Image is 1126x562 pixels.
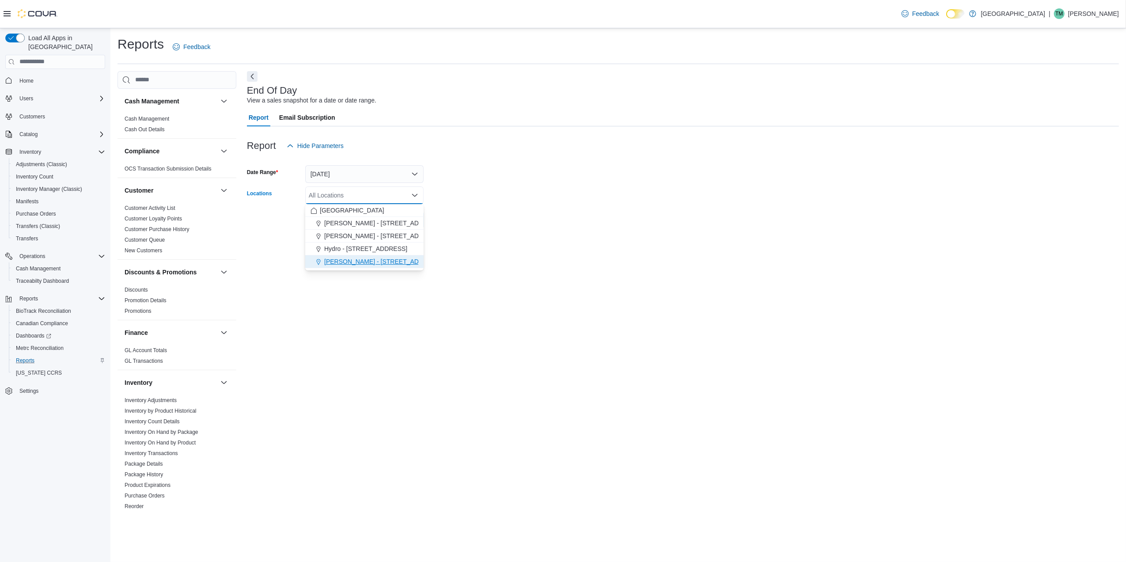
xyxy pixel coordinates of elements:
span: Package History [125,471,163,478]
label: Locations [247,190,272,197]
a: Dashboards [12,330,55,341]
a: Inventory Count Details [125,418,180,425]
span: Inventory Adjustments [125,397,177,404]
span: [PERSON_NAME] - [STREET_ADDRESS][PERSON_NAME] [324,219,493,228]
span: Catalog [19,131,38,138]
button: Cash Management [9,262,109,275]
span: Inventory On Hand by Package [125,429,198,436]
span: Purchase Orders [16,210,56,217]
button: Purchase Orders [9,208,109,220]
button: Manifests [9,195,109,208]
label: Date Range [247,169,278,176]
span: BioTrack Reconciliation [12,306,105,316]
button: Finance [125,328,217,337]
span: [PERSON_NAME] - [STREET_ADDRESS] [324,257,442,266]
span: Package Details [125,460,163,467]
span: Customers [16,111,105,122]
button: Hide Parameters [283,137,347,155]
button: Customer [125,186,217,195]
span: BioTrack Reconciliation [16,308,71,315]
span: Users [19,95,33,102]
span: Inventory On Hand by Product [125,439,196,446]
button: Home [2,74,109,87]
span: Customer Queue [125,236,165,243]
h3: Customer [125,186,153,195]
span: [PERSON_NAME] - [STREET_ADDRESS] [324,232,442,240]
button: Metrc Reconciliation [9,342,109,354]
span: Inventory Manager (Classic) [12,184,105,194]
a: [US_STATE] CCRS [12,368,65,378]
a: New Customers [125,247,162,254]
input: Dark Mode [946,9,965,19]
button: Inventory Count [9,171,109,183]
a: Canadian Compliance [12,318,72,329]
span: TM [1055,8,1063,19]
span: Dashboards [12,330,105,341]
a: Metrc Reconciliation [12,343,67,353]
h3: Report [247,140,276,151]
span: Canadian Compliance [16,320,68,327]
span: Cash Management [125,115,169,122]
button: Inventory Manager (Classic) [9,183,109,195]
span: Inventory Manager (Classic) [16,186,82,193]
span: Reports [16,357,34,364]
div: Customer [118,203,236,259]
h3: Cash Management [125,97,179,106]
span: Inventory Count [12,171,105,182]
span: Purchase Orders [125,492,165,499]
button: Operations [2,250,109,262]
span: Product Expirations [125,482,171,489]
a: Package History [125,471,163,478]
button: Reports [16,293,42,304]
span: Feedback [912,9,939,18]
button: Customers [2,110,109,123]
a: Discounts [125,287,148,293]
button: Cash Management [125,97,217,106]
div: Discounts & Promotions [118,285,236,320]
button: Cash Management [219,96,229,106]
button: Users [2,92,109,105]
span: Metrc Reconciliation [16,345,64,352]
span: Feedback [183,42,210,51]
span: Transfers (Classic) [16,223,60,230]
a: Home [16,76,37,86]
span: Inventory Transactions [125,450,178,457]
div: Compliance [118,163,236,178]
span: Metrc Reconciliation [12,343,105,353]
a: Inventory by Product Historical [125,408,197,414]
a: Cash Out Details [125,126,165,133]
button: [US_STATE] CCRS [9,367,109,379]
button: Adjustments (Classic) [9,158,109,171]
a: Customers [16,111,49,122]
a: Inventory Adjustments [125,397,177,403]
a: BioTrack Reconciliation [12,306,75,316]
span: Operations [16,251,105,262]
span: Promotion Details [125,297,167,304]
span: Home [19,77,34,84]
button: Transfers [9,232,109,245]
a: OCS Transaction Submission Details [125,166,212,172]
button: Discounts & Promotions [219,267,229,277]
a: Feedback [169,38,214,56]
button: BioTrack Reconciliation [9,305,109,317]
a: Dashboards [9,330,109,342]
a: Cash Management [125,116,169,122]
button: Reports [2,292,109,305]
a: Product Expirations [125,482,171,488]
button: Next [247,71,258,82]
img: Cova [18,9,57,18]
span: Report [249,109,269,126]
button: Inventory [16,147,45,157]
span: Inventory Count [16,173,53,180]
span: Reorder [125,503,144,510]
h3: End Of Day [247,85,297,96]
span: Cash Management [12,263,105,274]
span: Manifests [12,196,105,207]
span: Transfers [12,233,105,244]
span: Discounts [125,286,148,293]
button: Traceabilty Dashboard [9,275,109,287]
div: Tre Mace [1054,8,1065,19]
a: Customer Purchase History [125,226,190,232]
button: Inventory [219,377,229,388]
